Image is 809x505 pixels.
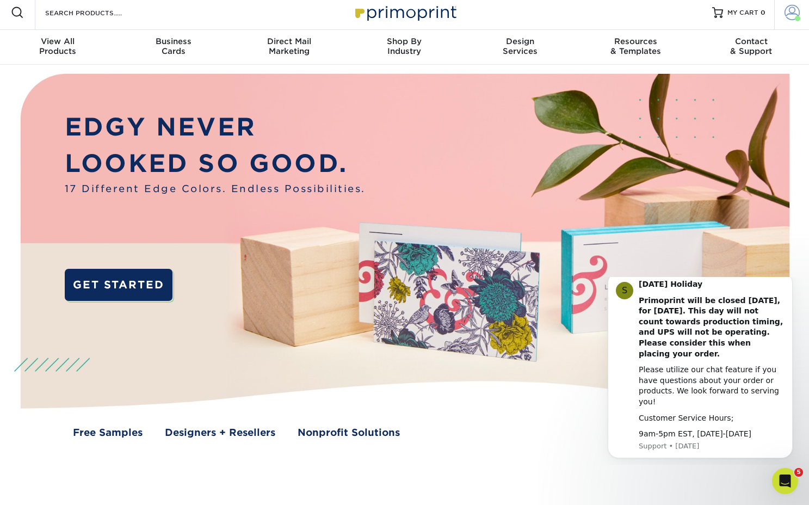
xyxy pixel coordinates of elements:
img: Primoprint [350,1,459,24]
a: Resources& Templates [578,30,693,65]
div: Cards [115,36,231,56]
input: SEARCH PRODUCTS..... [44,6,150,19]
iframe: Intercom live chat [772,468,798,494]
a: BusinessCards [115,30,231,65]
div: Marketing [231,36,347,56]
span: MY CART [727,8,758,17]
span: Shop By [347,36,462,46]
b: [DATE] Holiday [47,3,111,11]
iframe: Intercom notifications message [591,277,809,465]
span: Design [462,36,578,46]
span: Resources [578,36,693,46]
div: Industry [347,36,462,56]
a: DesignServices [462,30,578,65]
div: 9am-5pm EST, [DATE]-[DATE] [47,152,193,163]
div: Services [462,36,578,56]
div: Customer Service Hours; [47,136,193,147]
span: 5 [794,468,803,477]
p: Message from Support, sent 2w ago [47,164,193,174]
div: & Support [694,36,809,56]
a: Designers + Resellers [165,426,275,440]
a: Nonprofit Solutions [298,426,400,440]
div: Profile image for Support [24,5,42,22]
span: 17 Different Edge Colors. Endless Possibilities. [65,182,366,196]
a: GET STARTED [65,269,172,301]
a: Contact& Support [694,30,809,65]
span: 0 [761,9,765,16]
a: Direct MailMarketing [231,30,347,65]
p: LOOKED SO GOOD. [65,145,366,182]
p: EDGY NEVER [65,109,366,145]
b: Primoprint will be closed [DATE], for [DATE]. This day will not count towards production timing, ... [47,19,192,81]
a: Free Samples [73,426,143,440]
a: Shop ByIndustry [347,30,462,65]
div: & Templates [578,36,693,56]
span: Direct Mail [231,36,347,46]
span: Business [115,36,231,46]
span: Contact [694,36,809,46]
div: Please utilize our chat feature if you have questions about your order or products. We look forwa... [47,88,193,130]
div: Message content [47,2,193,163]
